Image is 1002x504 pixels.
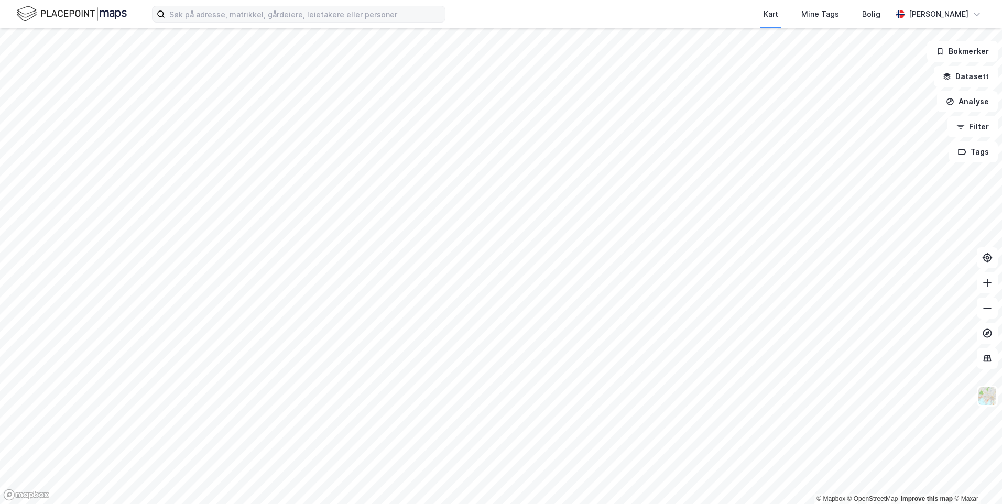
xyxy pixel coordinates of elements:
[909,8,968,20] div: [PERSON_NAME]
[17,5,127,23] img: logo.f888ab2527a4732fd821a326f86c7f29.svg
[165,6,445,22] input: Søk på adresse, matrikkel, gårdeiere, leietakere eller personer
[950,454,1002,504] iframe: Chat Widget
[801,8,839,20] div: Mine Tags
[950,454,1002,504] div: Kontrollprogram for chat
[764,8,778,20] div: Kart
[862,8,880,20] div: Bolig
